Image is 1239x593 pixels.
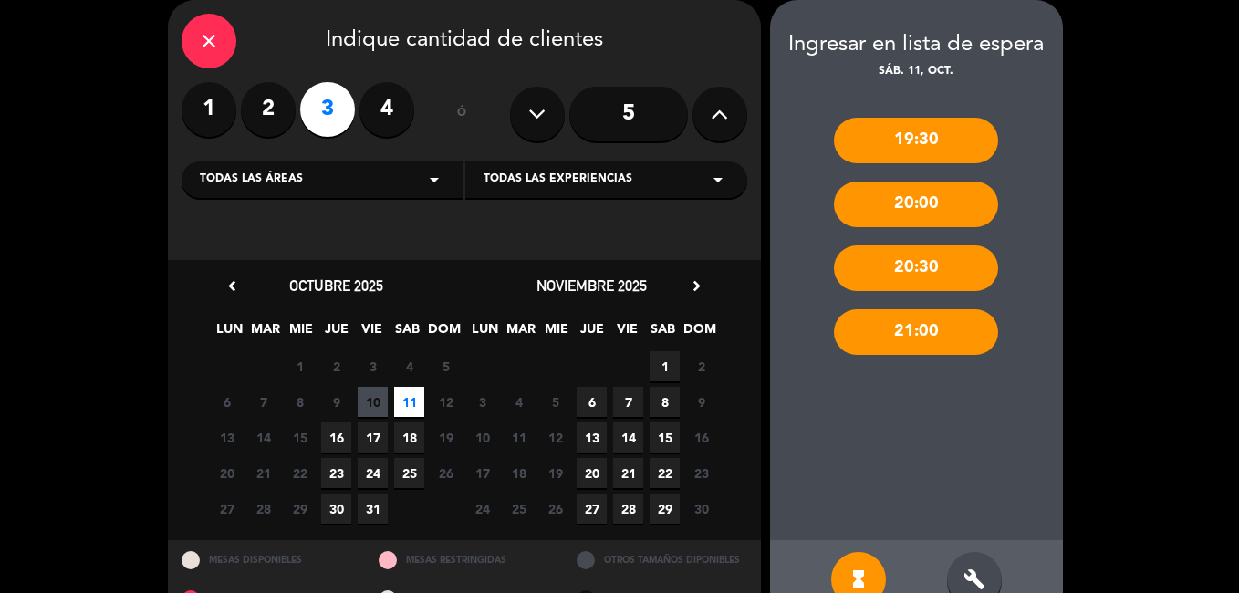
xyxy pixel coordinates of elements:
[431,351,461,381] span: 5
[834,118,998,163] div: 19:30
[650,494,680,524] span: 29
[577,318,607,349] span: JUE
[504,494,534,524] span: 25
[577,387,607,417] span: 6
[470,318,500,349] span: LUN
[686,387,716,417] span: 9
[504,422,534,453] span: 11
[394,387,424,417] span: 11
[467,494,497,524] span: 24
[285,494,315,524] span: 29
[214,318,245,349] span: LUN
[285,458,315,488] span: 22
[650,351,680,381] span: 1
[484,171,632,189] span: Todas las experiencias
[212,494,242,524] span: 27
[504,387,534,417] span: 4
[540,387,570,417] span: 5
[359,82,414,137] label: 4
[613,458,643,488] span: 21
[182,14,747,68] div: Indique cantidad de clientes
[357,318,387,349] span: VIE
[848,568,869,590] i: hourglass_full
[358,387,388,417] span: 10
[686,458,716,488] span: 23
[200,171,303,189] span: Todas las áreas
[392,318,422,349] span: SAB
[241,82,296,137] label: 2
[321,351,351,381] span: 2
[428,318,458,349] span: DOM
[563,540,761,579] div: OTROS TAMAÑOS DIPONIBLES
[394,458,424,488] span: 25
[321,318,351,349] span: JUE
[467,387,497,417] span: 3
[300,82,355,137] label: 3
[650,458,680,488] span: 22
[285,387,315,417] span: 8
[198,30,220,52] i: close
[321,387,351,417] span: 9
[168,540,366,579] div: MESAS DISPONIBLES
[321,422,351,453] span: 16
[358,422,388,453] span: 17
[834,245,998,291] div: 20:30
[686,351,716,381] span: 2
[286,318,316,349] span: MIE
[431,422,461,453] span: 19
[285,422,315,453] span: 15
[289,276,383,295] span: octubre 2025
[650,422,680,453] span: 15
[250,318,280,349] span: MAR
[212,458,242,488] span: 20
[770,27,1063,63] div: Ingresar en lista de espera
[963,568,985,590] i: build
[687,276,706,296] i: chevron_right
[536,276,647,295] span: noviembre 2025
[431,387,461,417] span: 12
[358,351,388,381] span: 3
[467,422,497,453] span: 10
[650,387,680,417] span: 8
[577,494,607,524] span: 27
[686,494,716,524] span: 30
[248,458,278,488] span: 21
[223,276,242,296] i: chevron_left
[321,458,351,488] span: 23
[613,422,643,453] span: 14
[577,422,607,453] span: 13
[540,422,570,453] span: 12
[248,387,278,417] span: 7
[212,387,242,417] span: 6
[182,82,236,137] label: 1
[540,494,570,524] span: 26
[613,387,643,417] span: 7
[358,458,388,488] span: 24
[365,540,563,579] div: MESAS RESTRINGIDAS
[686,422,716,453] span: 16
[321,494,351,524] span: 30
[707,169,729,191] i: arrow_drop_down
[431,458,461,488] span: 26
[285,351,315,381] span: 1
[540,458,570,488] span: 19
[577,458,607,488] span: 20
[432,82,492,146] div: ó
[212,422,242,453] span: 13
[541,318,571,349] span: MIE
[648,318,678,349] span: SAB
[505,318,536,349] span: MAR
[504,458,534,488] span: 18
[248,494,278,524] span: 28
[683,318,713,349] span: DOM
[467,458,497,488] span: 17
[612,318,642,349] span: VIE
[423,169,445,191] i: arrow_drop_down
[613,494,643,524] span: 28
[834,182,998,227] div: 20:00
[770,63,1063,81] div: sáb. 11, oct.
[834,309,998,355] div: 21:00
[248,422,278,453] span: 14
[394,422,424,453] span: 18
[358,494,388,524] span: 31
